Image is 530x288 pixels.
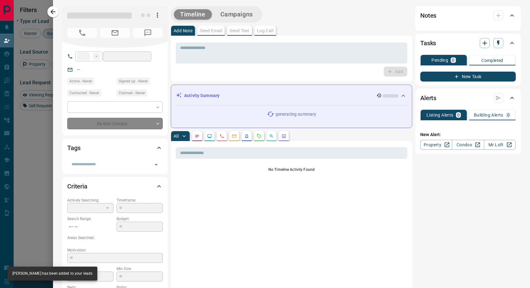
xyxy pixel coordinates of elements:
svg: Requests [257,134,262,139]
a: Mr.Loft [484,140,516,150]
svg: Listing Alerts [244,134,249,139]
button: Open [152,160,161,169]
p: Completed [481,58,503,63]
p: Building Alerts [474,113,503,117]
p: Activity Summary [184,92,219,99]
p: Motivation: [67,247,163,253]
p: Actively Searching: [67,197,113,203]
svg: Agent Actions [281,134,286,139]
div: Tags [67,140,163,155]
p: Timeframe: [117,197,163,203]
a: Property [420,140,452,150]
div: Criteria [67,179,163,194]
p: 0 [452,58,454,62]
p: Add Note [174,29,192,33]
p: Areas Searched: [67,235,163,241]
span: Contacted - Never [69,90,99,96]
h2: Tasks [420,38,436,48]
span: No Number [133,28,163,38]
div: Notes [420,8,516,23]
p: Min Size: [117,266,163,272]
span: Claimed - Never [119,90,145,96]
p: Home Type: [67,266,113,272]
a: Condos [452,140,484,150]
a: -- [77,67,80,72]
div: Activity Summary [176,90,407,101]
div: Alerts [420,91,516,105]
span: Signed up - Never [119,78,148,84]
p: Budget: [117,216,163,222]
svg: Lead Browsing Activity [207,134,212,139]
h2: Notes [420,11,436,20]
p: No Timeline Activity Found [176,167,407,172]
p: Listing Alerts [426,113,453,117]
svg: Calls [219,134,224,139]
p: New Alert: [420,131,516,138]
span: Active - Never [69,78,92,84]
svg: Opportunities [269,134,274,139]
p: 0 [507,113,510,117]
svg: Notes [195,134,200,139]
div: Tasks [420,36,516,51]
span: No Number [67,28,97,38]
h2: Criteria [67,181,87,191]
p: 0 [457,113,460,117]
h2: Alerts [420,93,436,103]
p: generating summary [276,111,316,117]
button: New Task [420,72,516,82]
svg: Emails [232,134,237,139]
p: Pending [431,58,448,62]
p: Search Range: [67,216,113,222]
p: All [174,134,179,138]
div: [PERSON_NAME] has been added to your leads [12,268,92,279]
button: Campaigns [214,9,259,20]
p: -- - -- [67,222,113,232]
span: No Email [100,28,130,38]
h2: Tags [67,143,80,153]
div: Do Not Contact [67,118,163,129]
button: Timeline [174,9,212,20]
